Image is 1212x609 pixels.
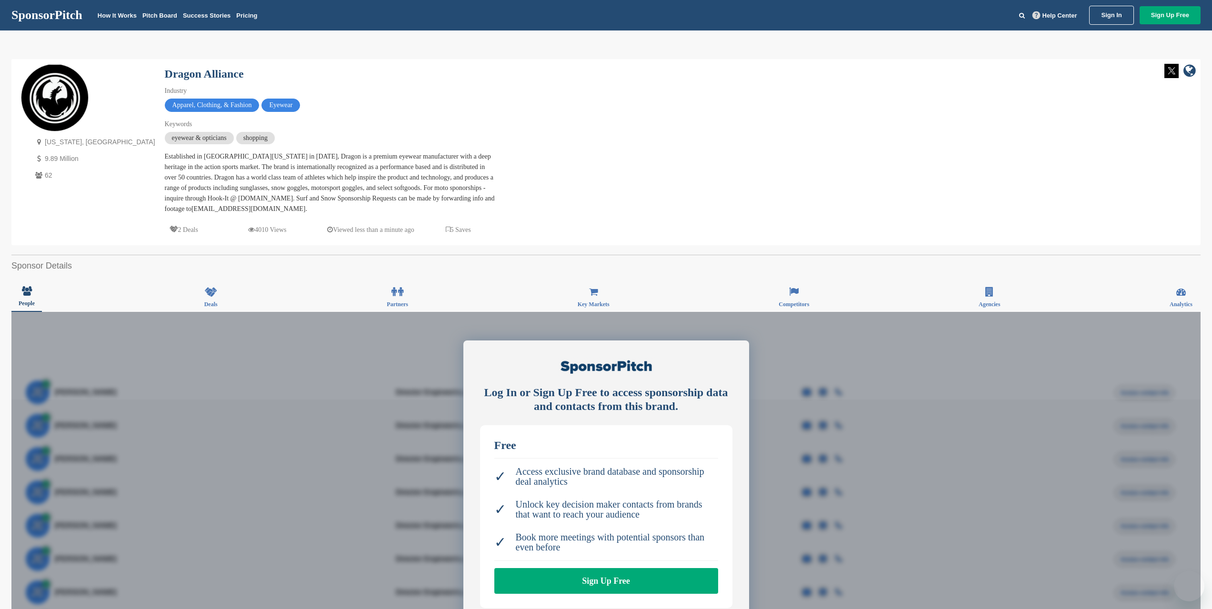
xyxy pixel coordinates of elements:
a: company link [1183,64,1196,80]
a: Sign Up Free [494,568,718,594]
p: 5 Saves [446,224,471,236]
a: Sign In [1089,6,1133,25]
div: Industry [165,86,498,96]
span: Apparel, Clothing, & Fashion [165,99,260,112]
p: 9.89 Million [33,153,155,165]
span: Partners [387,301,408,307]
p: 62 [33,170,155,181]
span: Key Markets [578,301,610,307]
span: eyewear & opticians [165,132,234,144]
a: SponsorPitch [11,9,82,21]
p: 2 Deals [170,224,198,236]
span: People [19,300,35,306]
iframe: Button to launch messaging window [1174,571,1204,601]
span: Analytics [1170,301,1192,307]
p: [US_STATE], [GEOGRAPHIC_DATA] [33,136,155,148]
span: ✓ [494,537,506,547]
p: 4010 Views [248,224,286,236]
div: Log In or Sign Up Free to access sponsorship data and contacts from this brand. [480,386,732,413]
li: Book more meetings with potential sponsors than even before [494,528,718,557]
span: ✓ [494,471,506,481]
a: Pitch Board [142,12,177,19]
li: Unlock key decision maker contacts from brands that want to reach your audience [494,495,718,524]
div: Keywords [165,119,498,130]
span: Eyewear [261,99,300,112]
a: How It Works [98,12,137,19]
span: Competitors [779,301,809,307]
p: Viewed less than a minute ago [327,224,414,236]
li: Access exclusive brand database and sponsorship deal analytics [494,462,718,491]
h2: Sponsor Details [11,260,1201,272]
img: Sponsorpitch & Dragon Alliance [21,65,88,131]
a: Success Stories [183,12,230,19]
div: Free [494,439,718,451]
img: Twitter white [1164,64,1179,78]
span: ✓ [494,504,506,514]
a: Pricing [236,12,257,19]
span: Deals [204,301,218,307]
a: Dragon Alliance [165,68,244,80]
div: Established in [GEOGRAPHIC_DATA][US_STATE] in [DATE], Dragon is a premium eyewear manufacturer wi... [165,151,498,214]
span: Agencies [979,301,1000,307]
a: Sign Up Free [1140,6,1201,24]
span: shopping [236,132,275,144]
a: Help Center [1031,10,1079,21]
